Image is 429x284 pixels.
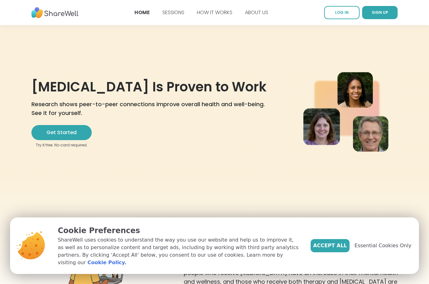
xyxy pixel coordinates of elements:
span: SIGN UP [372,10,388,15]
a: Cookie Policy. [87,259,126,266]
h1: [MEDICAL_DATA] Is Proven to Work [31,79,268,95]
span: Get Started [46,129,77,136]
span: Essential Cookies Only [355,242,411,249]
p: ShareWell uses cookies to understand the way you use our website and help us to improve it, as we... [58,236,301,266]
h3: Research shows peer-to-peer connections improve overall health and well-being. See it for yourself. [31,100,268,117]
img: ShareWell Nav Logo [31,4,79,21]
a: HOME [134,9,150,16]
a: SESSIONS [162,9,184,16]
span: LOG IN [335,10,349,15]
span: Try it free. No card required. [36,143,88,148]
button: SIGN UP [362,6,398,19]
a: LOG IN [324,6,360,19]
button: Get Started [31,125,92,140]
button: Accept All [311,239,350,252]
p: Cookie Preferences [58,225,301,236]
img: homepage hero [303,72,398,153]
a: ABOUT US [245,9,268,16]
a: HOW IT WORKS [197,9,232,16]
span: Accept All [313,242,347,249]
